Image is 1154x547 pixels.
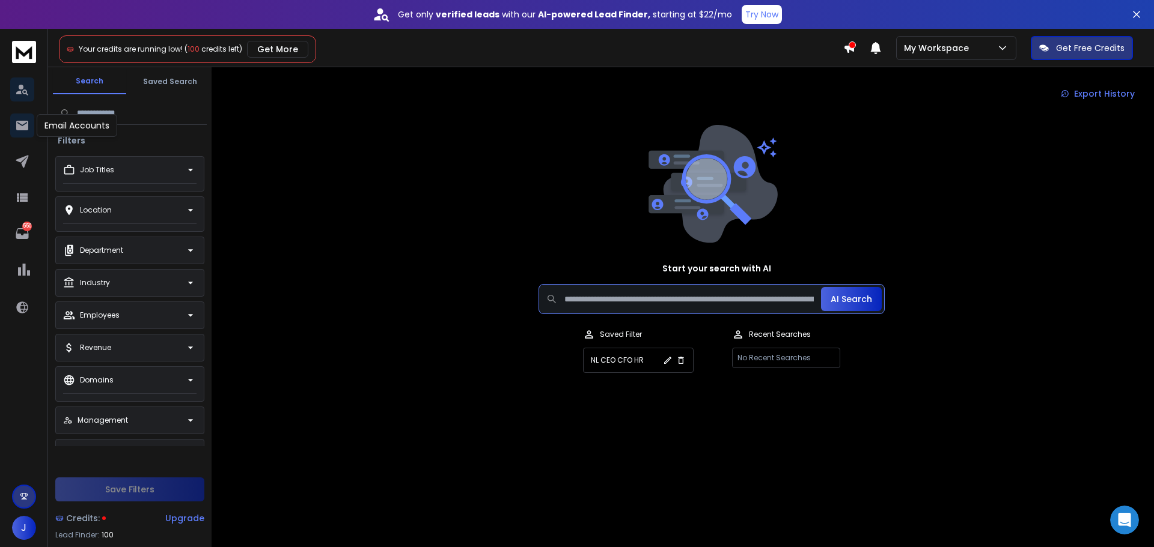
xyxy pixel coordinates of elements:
[188,44,200,54] span: 100
[1056,42,1125,54] p: Get Free Credits
[133,70,207,94] button: Saved Search
[1110,506,1139,534] iframe: Intercom live chat
[10,128,197,402] div: Hey [PERSON_NAME], thanks for reaching out.You can reach out to upto 50k active leads in a month ...
[662,262,771,274] h1: Start your search with AI
[80,278,110,288] p: Industry
[10,100,231,128] div: Lakshita says…
[745,8,778,20] p: Try Now
[211,5,233,26] div: Close
[52,104,119,112] b: [PERSON_NAME]
[538,8,650,20] strong: AI-powered Lead Finder,
[10,222,34,246] a: 550
[55,506,204,530] a: Credits:Upgrade
[37,114,117,137] div: Email Accounts
[22,222,32,231] p: 550
[53,69,126,94] button: Search
[34,7,53,26] img: Profile image for Box
[19,60,188,83] div: The team will be back 🕒
[821,287,882,311] button: AI Search
[80,246,123,255] p: Department
[436,8,499,20] strong: verified leads
[80,343,111,352] p: Revenue
[79,44,183,54] span: Your credits are running low!
[12,516,36,540] button: J
[38,393,47,403] button: Gif picker
[742,5,782,24] button: Try Now
[206,388,225,408] button: Send a message…
[904,42,974,54] p: My Workspace
[36,102,48,114] img: Profile image for Lakshita
[52,103,205,113] div: joined the conversation
[8,5,31,28] button: go back
[749,330,811,339] p: Recent Searches
[80,205,112,215] p: Location
[53,134,90,147] h3: Filters
[185,44,242,54] span: ( credits left)
[78,416,128,425] p: Management
[66,512,100,524] span: Credits:
[1031,36,1133,60] button: Get Free Credits
[732,348,840,368] p: No Recent Searches
[188,5,211,28] button: Home
[19,135,188,159] div: Hey [PERSON_NAME], thanks for reaching out.
[55,530,99,540] p: Lead Finder:
[80,310,120,320] p: Employees
[12,41,36,63] img: logo
[1051,82,1144,106] a: Export History
[19,31,183,52] b: [PERSON_NAME][EMAIL_ADDRESS][DOMAIN_NAME]
[80,165,114,175] p: Job Titles
[58,15,150,27] p: The team can also help
[80,375,114,385] p: Domains
[58,6,76,15] h1: Box
[646,125,778,243] img: image
[10,368,230,388] textarea: Message…
[19,165,188,200] div: You can reach out to upto 50k active leads in a month under your plan as of now:
[165,512,204,524] div: Upgrade
[19,300,188,394] div: I can see that you have exhausted the credits under your plan, for this we have the option to pur...
[583,348,694,373] button: NL CEO CFO HR
[600,330,642,339] p: Saved Filter
[247,41,308,58] button: Get More
[102,530,114,540] span: 100
[29,72,72,82] b: In 1 hour
[591,355,644,365] p: NL CEO CFO HR
[19,393,28,403] button: Emoji picker
[10,128,231,428] div: Lakshita says…
[57,393,67,403] button: Upload attachment
[398,8,732,20] p: Get only with our starting at $22/mo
